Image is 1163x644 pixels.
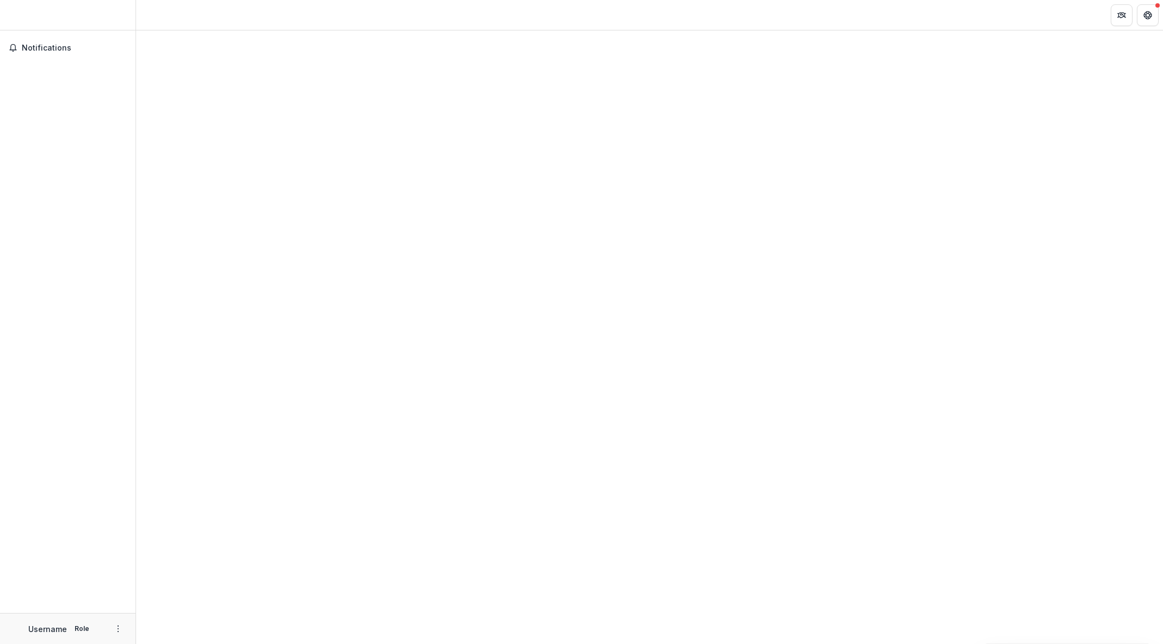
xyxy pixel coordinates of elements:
[71,624,93,634] p: Role
[1111,4,1133,26] button: Partners
[22,44,127,53] span: Notifications
[4,39,131,57] button: Notifications
[112,622,125,635] button: More
[1137,4,1159,26] button: Get Help
[28,623,67,635] p: Username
